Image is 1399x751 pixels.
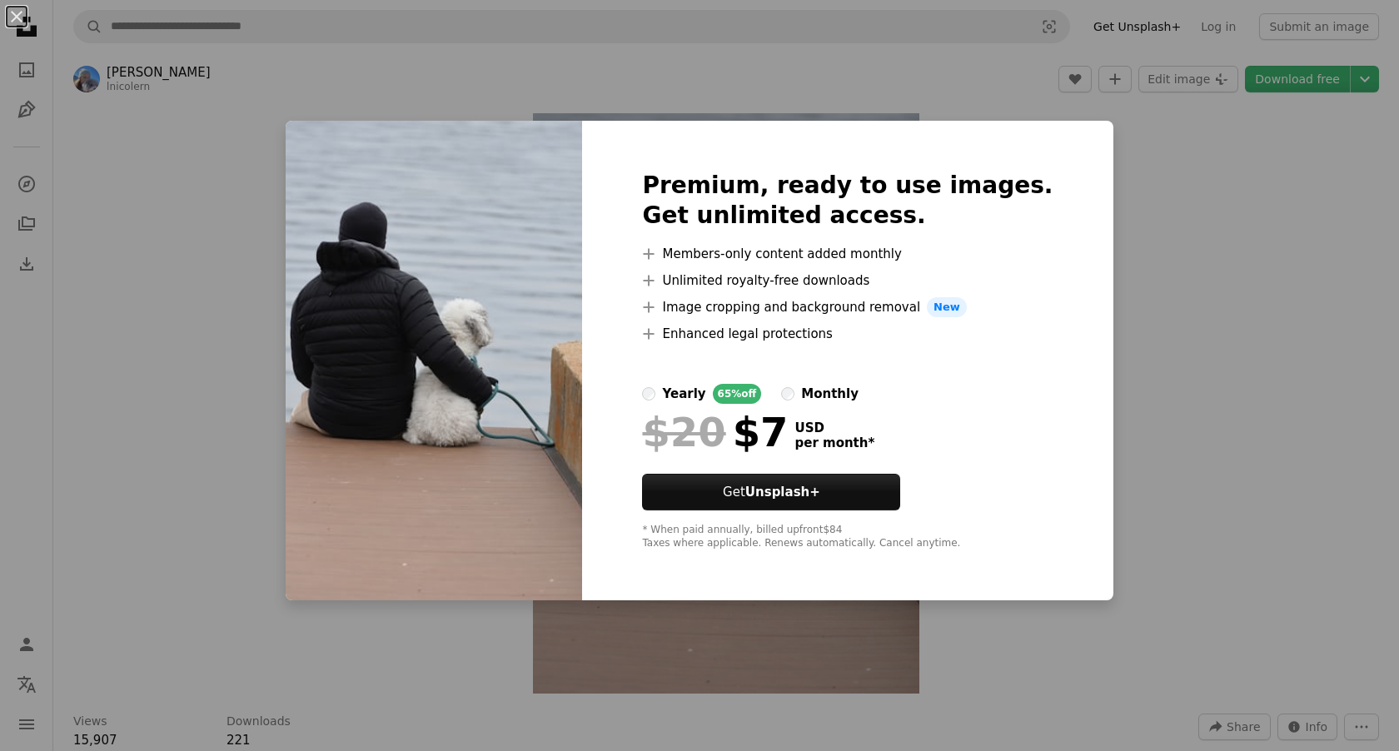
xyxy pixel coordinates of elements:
button: GetUnsplash+ [642,474,900,510]
li: Enhanced legal protections [642,324,1053,344]
li: Image cropping and background removal [642,297,1053,317]
span: USD [794,420,874,435]
div: $7 [642,410,788,454]
span: New [927,297,967,317]
div: monthly [801,384,859,404]
span: per month * [794,435,874,450]
li: Unlimited royalty-free downloads [642,271,1053,291]
span: $20 [642,410,725,454]
h2: Premium, ready to use images. Get unlimited access. [642,171,1053,231]
li: Members-only content added monthly [642,244,1053,264]
input: yearly65%off [642,387,655,400]
div: yearly [662,384,705,404]
div: * When paid annually, billed upfront $84 Taxes where applicable. Renews automatically. Cancel any... [642,524,1053,550]
div: 65% off [713,384,762,404]
strong: Unsplash+ [745,485,820,500]
img: photo-1668914461632-ea91f3d4f06a [286,121,582,600]
input: monthly [781,387,794,400]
